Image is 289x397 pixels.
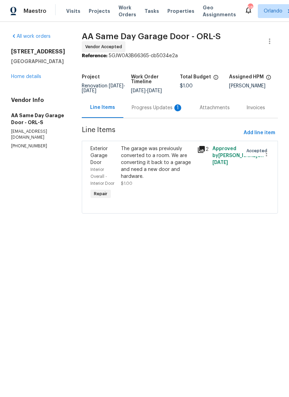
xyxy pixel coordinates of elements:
h5: Assigned HPM [229,75,264,79]
h5: Project [82,75,100,79]
button: Add line item [241,127,278,139]
div: 58 [248,4,253,11]
span: Tasks [144,9,159,14]
span: Approved by [PERSON_NAME] on [212,146,264,165]
span: Projects [89,8,110,15]
span: Renovation [82,84,125,93]
span: Repair [91,190,110,197]
span: [DATE] [131,88,146,93]
span: [DATE] [212,160,228,165]
span: Orlando [264,8,282,15]
div: Invoices [246,104,265,111]
span: $1.00 [121,181,132,185]
span: [DATE] [147,88,162,93]
div: Attachments [200,104,230,111]
span: [DATE] [109,84,123,88]
span: Interior Overall - Interior Door [90,167,114,185]
a: Home details [11,74,41,79]
div: Progress Updates [132,104,183,111]
span: Exterior Garage Door [90,146,108,165]
div: [PERSON_NAME] [229,84,278,88]
span: Line Items [82,127,241,139]
div: 2 [197,145,208,154]
span: Maestro [24,8,46,15]
span: - [131,88,162,93]
span: Visits [66,8,80,15]
h5: AA Same Day Garage Door - ORL-S [11,112,65,126]
span: [DATE] [82,88,96,93]
span: - [82,84,125,93]
span: Accepted [246,147,270,154]
a: All work orders [11,34,51,39]
h4: Vendor Info [11,97,65,104]
div: The garage was previously converted to a room. We are converting it back to a garage and need a n... [121,145,193,180]
span: Vendor Accepted [85,43,125,50]
span: Work Orders [119,4,136,18]
span: The total cost of line items that have been proposed by Opendoor. This sum includes line items th... [213,75,219,84]
h5: [GEOGRAPHIC_DATA] [11,58,65,65]
b: Reference: [82,53,107,58]
span: Add line item [244,129,275,137]
p: [PHONE_NUMBER] [11,143,65,149]
span: $1.00 [180,84,193,88]
div: 1 [174,104,181,111]
div: 5GJW0A3B66365-cb5034e2a [82,52,278,59]
h2: [STREET_ADDRESS] [11,48,65,55]
span: Geo Assignments [203,4,236,18]
span: Properties [167,8,194,15]
div: Line Items [90,104,115,111]
p: [EMAIL_ADDRESS][DOMAIN_NAME] [11,129,65,140]
h5: Work Order Timeline [131,75,180,84]
span: AA Same Day Garage Door - ORL-S [82,32,221,41]
span: The hpm assigned to this work order. [266,75,271,84]
h5: Total Budget [180,75,211,79]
